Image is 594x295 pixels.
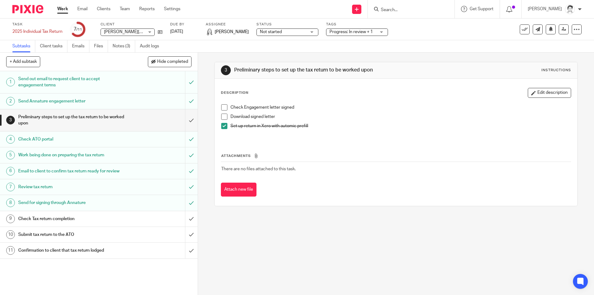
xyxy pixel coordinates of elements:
div: 7 [6,183,15,191]
span: There are no files attached to this task. [221,167,296,171]
label: Client [101,22,162,27]
div: 9 [6,215,15,223]
a: Reports [139,6,155,12]
h1: Check ATO portal [18,135,125,144]
div: 4 [6,135,15,144]
span: [PERSON_NAME] [215,29,249,35]
button: Attach new file [221,183,256,197]
a: Team [120,6,130,12]
div: 6 [6,167,15,176]
a: Notes (3) [113,40,135,52]
a: Settings [164,6,180,12]
a: Audit logs [140,40,164,52]
img: Pixie [12,5,43,13]
h1: Email to client to confirm tax return ready for review [18,167,125,176]
div: 2 [6,97,15,106]
a: Clients [97,6,110,12]
small: /11 [76,28,82,31]
h1: Confirmation to client that tax return lodged [18,246,125,255]
div: 2025 Individual Tax Return [12,28,62,35]
h1: Preliminary steps to set up the tax return to be worked upon [18,112,125,128]
a: Emails [72,40,89,52]
p: Description [221,90,248,95]
div: Instructions [541,68,571,73]
a: Client tasks [40,40,67,52]
h1: Review tax return [18,182,125,192]
label: Status [256,22,318,27]
input: Search [380,7,436,13]
p: Set up return in Xero with automic prefill [230,123,570,129]
div: 8 [6,198,15,207]
h1: Send Annature engagement letter [18,97,125,106]
label: Tags [326,22,388,27]
span: Hide completed [157,59,188,64]
h1: Submit tax return to the ATO [18,230,125,239]
h1: Check Tax return completion [18,214,125,223]
span: [PERSON_NAME][GEOGRAPHIC_DATA] [104,30,181,34]
p: Download signed letter [230,114,570,120]
a: Files [94,40,108,52]
p: Check Engagement letter signed [230,104,570,111]
label: Task [12,22,62,27]
div: 3 [221,65,231,75]
a: Subtasks [12,40,35,52]
span: Get Support [470,7,493,11]
div: 3 [6,116,15,124]
img: Julie%20Wainwright.jpg [565,4,575,14]
label: Due by [170,22,198,27]
span: Attachments [221,154,251,158]
div: 1 [6,78,15,86]
h1: Send out email to request client to accept engagement terms [18,74,125,90]
div: 5 [6,151,15,159]
span: Not started [260,30,282,34]
label: Assignee [206,22,249,27]
p: [PERSON_NAME] [528,6,562,12]
h1: Preliminary steps to set up the tax return to be worked upon [234,67,409,73]
div: 7 [74,26,82,33]
img: Eleanor%20Shakeshaft.jpg [206,28,213,36]
a: Work [57,6,68,12]
h1: Work being done on preparing the tax return [18,150,125,160]
div: 10 [6,230,15,239]
span: [DATE] [170,29,183,34]
div: 11 [6,246,15,255]
button: + Add subtask [6,56,40,67]
span: Progress: In review + 1 [329,30,373,34]
button: Hide completed [148,56,192,67]
h1: Send for signing through Annature [18,198,125,207]
button: Edit description [528,88,571,98]
a: Email [77,6,88,12]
